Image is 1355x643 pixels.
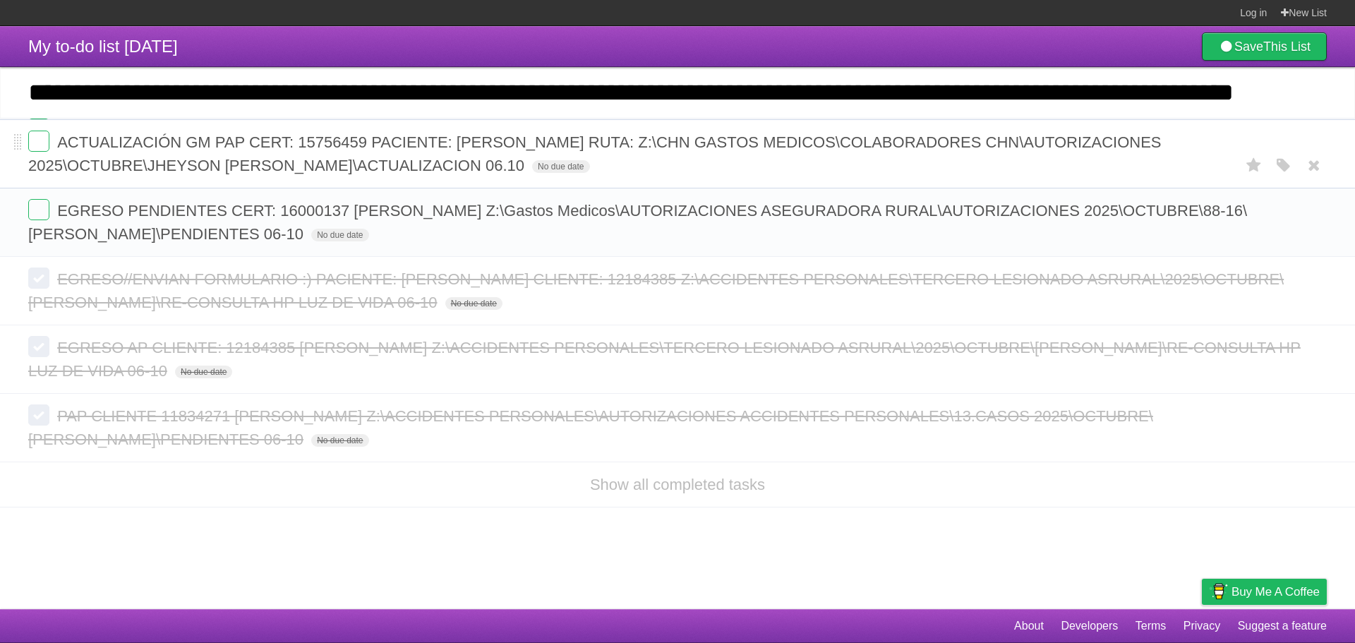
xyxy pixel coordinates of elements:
label: Star task [1241,154,1267,177]
span: No due date [311,434,368,447]
span: ACTUALIZACIÓN GM PAP CERT: 15756459 PACIENTE: [PERSON_NAME] RUTA: Z:\CHN GASTOS MEDICOS\COLABORAD... [28,133,1162,174]
span: No due date [311,229,368,241]
label: Done [28,268,49,289]
a: About [1014,613,1044,639]
label: Done [28,199,49,220]
a: Suggest a feature [1238,613,1327,639]
a: Privacy [1184,613,1220,639]
span: My to-do list [DATE] [28,37,178,56]
label: Done [28,404,49,426]
span: EGRESO//ENVIAN FORMULARIO :) PACIENTE: [PERSON_NAME] CLIENTE: 12184385 Z:\ACCIDENTES PERSONALES\T... [28,270,1284,311]
label: Done [28,131,49,152]
b: This List [1263,40,1311,54]
span: No due date [175,366,232,378]
a: Buy me a coffee [1202,579,1327,605]
span: EGRESO PENDIENTES CERT: 16000137 [PERSON_NAME] Z:\Gastos Medicos\AUTORIZACIONES ASEGURADORA RURAL... [28,202,1247,243]
label: Done [28,336,49,357]
span: PAP CLIENTE 11834271 [PERSON_NAME] Z:\ACCIDENTES PERSONALES\AUTORIZACIONES ACCIDENTES PERSONALES\... [28,407,1153,448]
a: SaveThis List [1202,32,1327,61]
span: EGRESO AP CLIENTE: 12184385 [PERSON_NAME] Z:\ACCIDENTES PERSONALES\TERCERO LESIONADO ASRURAL\2025... [28,339,1301,380]
a: Developers [1061,613,1118,639]
label: Done [28,119,49,140]
a: Terms [1136,613,1167,639]
span: No due date [532,160,589,173]
img: Buy me a coffee [1209,579,1228,603]
a: Show all completed tasks [590,476,765,493]
span: No due date [445,297,502,310]
span: Buy me a coffee [1231,579,1320,604]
